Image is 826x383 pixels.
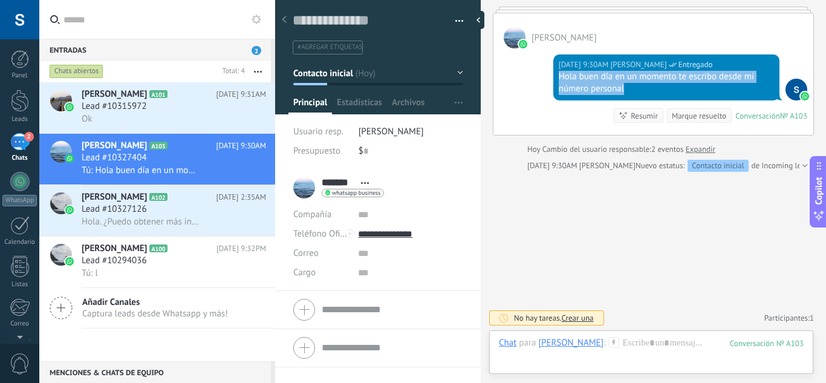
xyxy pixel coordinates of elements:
[2,72,37,80] div: Panel
[801,92,809,100] img: waba.svg
[519,337,536,349] span: para
[82,152,147,164] span: Lead #10327404
[392,97,424,114] span: Archivos
[82,296,228,308] span: Añadir Canales
[672,110,726,122] div: Marque resuelto
[65,103,74,111] img: icon
[82,243,147,255] span: [PERSON_NAME]
[332,190,380,196] span: whatsapp business
[82,113,92,125] span: Ok
[2,238,37,246] div: Calendario
[579,160,636,171] span: silvia artunduaga
[359,126,424,137] span: [PERSON_NAME]
[519,40,527,48] img: waba.svg
[532,32,597,44] span: Vanessa
[298,43,362,51] span: #agregar etiquetas
[559,71,774,95] div: Hola buen día en un momento te escribo desde mi número personal
[293,268,316,277] span: Cargo
[39,39,271,61] div: Entradas
[686,143,715,155] a: Expandir
[65,206,74,214] img: icon
[785,79,807,100] span: silvia artunduaga
[82,203,147,215] span: Lead #10327126
[293,228,356,240] span: Teléfono Oficina
[39,361,271,383] div: Menciones & Chats de equipo
[149,142,167,149] span: A103
[216,140,266,152] span: [DATE] 9:30AM
[527,143,542,155] div: Hoy
[65,154,74,163] img: icon
[636,160,813,172] div: de Incoming leads
[293,247,319,259] span: Correo
[810,313,814,323] span: 1
[813,177,825,205] span: Copilot
[2,195,37,206] div: WhatsApp
[39,237,275,287] a: avataricon[PERSON_NAME]A100[DATE] 9:32PMLead #10294036Tú: l
[82,216,200,228] span: Hola. ¿Puedo obtener más información sobre esto?
[610,59,666,71] span: silvia artunduaga (Sales Office)
[39,134,275,185] a: avataricon[PERSON_NAME]A103[DATE] 9:30AMLead #10327404Tú: Hola buen día en un momento te escribo ...
[293,126,343,137] span: Usuario resp.
[216,88,266,100] span: [DATE] 9:31AM
[359,142,463,161] div: $
[527,160,579,172] div: [DATE] 9:30AM
[514,313,594,323] div: No hay tareas.
[82,191,147,203] span: [PERSON_NAME]
[293,224,349,244] button: Teléfono Oficina
[2,154,37,162] div: Chats
[218,65,245,77] div: Total: 4
[82,88,147,100] span: [PERSON_NAME]
[730,338,804,349] div: 103
[216,191,266,203] span: [DATE] 2:35AM
[2,116,37,123] div: Leads
[293,244,319,263] button: Correo
[216,243,266,255] span: [DATE] 9:32PM
[149,244,167,252] span: A100
[561,313,593,323] span: Crear una
[688,160,748,172] div: Contacto inicial
[538,337,603,348] div: Vanessa
[603,337,605,349] span: :
[82,100,147,113] span: Lead #10315972
[735,111,780,121] div: Conversación
[472,11,484,29] div: Ocultar
[149,90,167,98] span: A101
[39,185,275,236] a: avataricon[PERSON_NAME]A102[DATE] 2:35AMLead #10327126Hola. ¿Puedo obtener más información sobre ...
[24,132,34,142] span: 2
[82,308,228,319] span: Captura leads desde Whatsapp y más!
[651,143,683,155] span: 2 eventos
[82,165,200,176] span: Tú: Hola buen día en un momento te escribo desde mi número personal
[39,82,275,133] a: avataricon[PERSON_NAME]A101[DATE] 9:31AMLead #10315972Ok
[50,64,103,79] div: Chats abiertos
[82,267,98,279] span: Tú: l
[293,142,350,161] div: Presupuesto
[149,193,167,201] span: A102
[504,27,525,48] span: Vanessa
[764,313,814,323] a: Participantes:1
[293,145,340,157] span: Presupuesto
[631,110,658,122] div: Resumir
[293,97,327,114] span: Principal
[780,111,807,121] div: № A103
[293,263,349,283] div: Cargo
[527,143,715,155] div: Cambio del usuario responsable:
[337,97,382,114] span: Estadísticas
[293,122,350,142] div: Usuario resp.
[678,59,713,71] span: Entregado
[559,59,611,71] div: [DATE] 9:30AM
[2,320,37,328] div: Correo
[82,140,147,152] span: [PERSON_NAME]
[252,46,261,55] span: 2
[2,281,37,289] div: Listas
[636,160,685,172] span: Nuevo estatus:
[82,255,147,267] span: Lead #10294036
[293,205,349,224] div: Compañía
[65,257,74,266] img: icon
